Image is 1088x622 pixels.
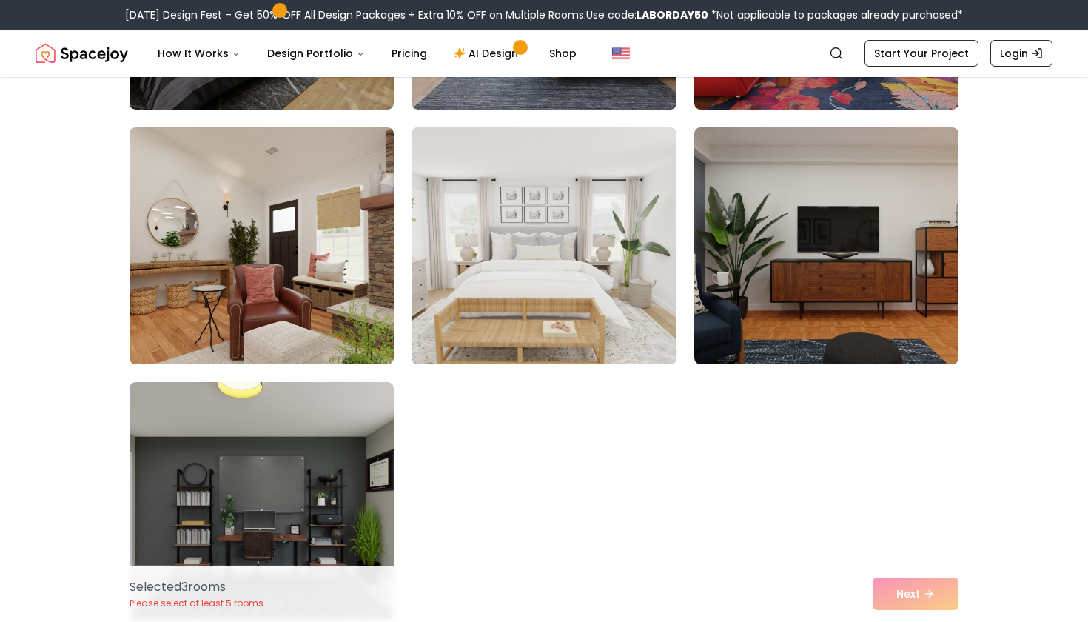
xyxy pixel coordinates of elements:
[612,44,630,62] img: United States
[36,30,1052,77] nav: Global
[130,578,263,596] p: Selected 3 room s
[130,127,394,364] img: Room room-97
[864,40,978,67] a: Start Your Project
[146,39,252,68] button: How It Works
[380,39,439,68] a: Pricing
[586,7,708,22] span: Use code:
[255,39,377,68] button: Design Portfolio
[405,121,682,370] img: Room room-98
[130,382,394,619] img: Room room-100
[990,40,1052,67] a: Login
[708,7,963,22] span: *Not applicable to packages already purchased*
[146,39,588,68] nav: Main
[130,598,263,609] p: Please select at least 5 rooms
[537,39,588,68] a: Shop
[36,39,128,68] img: Spacejoy Logo
[36,39,128,68] a: Spacejoy
[442,39,534,68] a: AI Design
[125,7,963,22] div: [DATE] Design Fest – Get 50% OFF All Design Packages + Extra 10% OFF on Multiple Rooms.
[694,127,958,364] img: Room room-99
[637,7,708,22] b: LABORDAY50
